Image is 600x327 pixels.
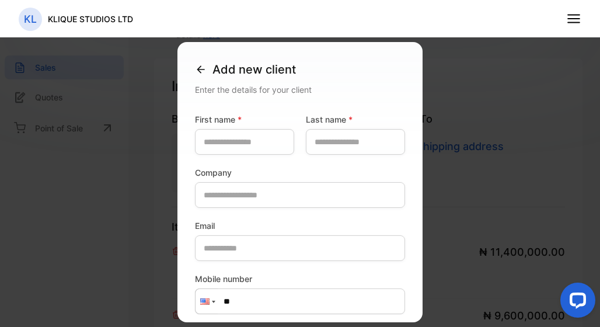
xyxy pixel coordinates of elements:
[48,13,133,25] p: KLIQUE STUDIOS LTD
[196,289,218,314] div: United States: + 1
[195,220,405,232] label: Email
[24,12,37,27] p: KL
[212,61,296,78] span: Add new client
[195,84,405,96] div: Enter the details for your client
[195,273,405,285] label: Mobile number
[306,113,405,126] label: Last name
[551,278,600,327] iframe: LiveChat chat widget
[195,113,294,126] label: First name
[195,166,405,179] label: Company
